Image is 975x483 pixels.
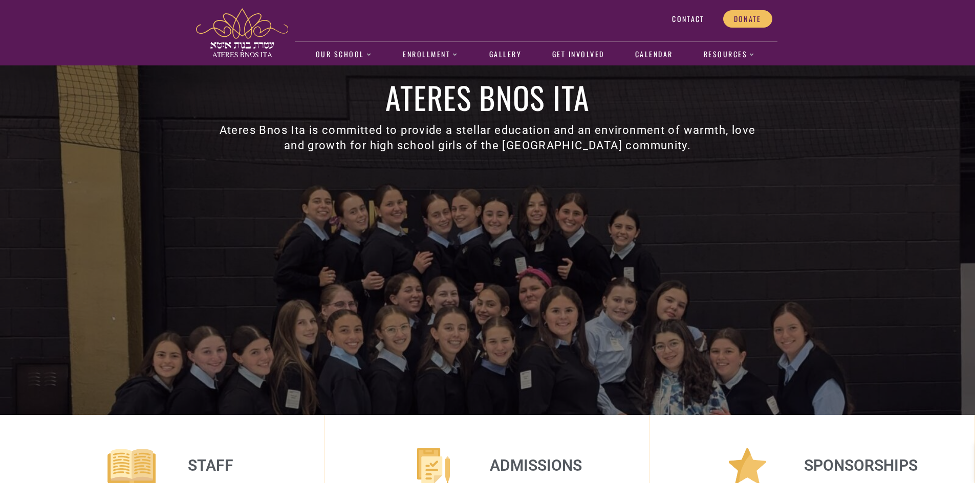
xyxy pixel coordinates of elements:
a: Admissions [490,456,582,474]
a: Our School [310,43,377,66]
a: Staff [188,456,233,474]
a: Donate [723,10,772,28]
a: Calendar [630,43,678,66]
h3: Ateres Bnos Ita is committed to provide a stellar education and an environment of warmth, love an... [212,123,763,153]
img: ateres [196,8,288,57]
a: Sponsorships [804,456,918,474]
a: Resources [698,43,761,66]
a: Get Involved [547,43,610,66]
h1: Ateres Bnos Ita [212,82,763,112]
a: Contact [661,10,715,28]
a: Enrollment [398,43,464,66]
a: Gallery [484,43,527,66]
span: Contact [672,14,704,24]
span: Donate [734,14,762,24]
